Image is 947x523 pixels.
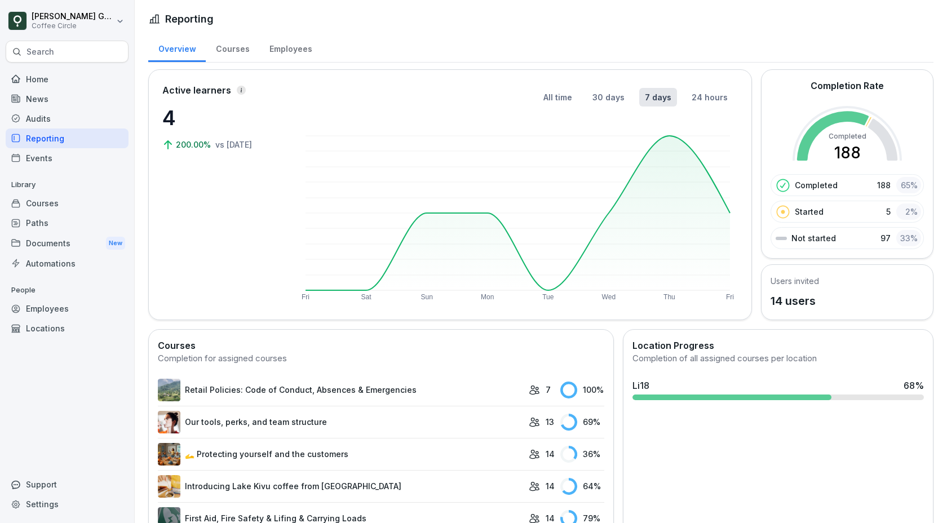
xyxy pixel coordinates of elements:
text: Thu [663,293,675,301]
p: 97 [880,232,891,244]
button: 30 days [587,88,630,107]
p: Active learners [162,83,231,97]
a: 🫴 Protecting yourself and the customers [158,443,523,466]
p: Started [795,206,824,218]
img: b6bm8nlnb9e4a66i6kerosil.png [158,443,180,466]
text: Wed [602,293,616,301]
a: Courses [6,193,129,213]
div: Li18 [632,379,649,392]
h5: Users invited [771,275,819,287]
img: aord19nnycsax6x70siwiz5b.png [158,411,180,433]
div: 100 % [560,382,604,398]
button: All time [538,88,578,107]
text: Fri [302,293,309,301]
img: xnjl35zklnarwuvej55hu61g.png [158,475,180,498]
a: Events [6,148,129,168]
a: Courses [206,33,259,62]
p: 4 [162,103,275,133]
a: Retail Policies: Code of Conduct, Absences & Emergencies [158,379,523,401]
p: 14 users [771,292,819,309]
a: Settings [6,494,129,514]
div: Documents [6,233,129,254]
a: Automations [6,254,129,273]
h1: Reporting [165,11,214,26]
text: Sun [421,293,432,301]
a: Li1868% [628,374,928,405]
p: Coffee Circle [32,22,114,30]
div: 2 % [896,203,921,220]
div: 69 % [560,414,604,431]
div: 65 % [896,177,921,193]
div: Support [6,475,129,494]
p: 188 [877,179,891,191]
a: Employees [6,299,129,318]
p: Completed [795,179,838,191]
p: 5 [886,206,891,218]
button: 24 hours [686,88,733,107]
h2: Location Progress [632,339,924,352]
a: Employees [259,33,322,62]
div: 33 % [896,230,921,246]
p: 7 [546,384,551,396]
p: 200.00% [176,139,213,150]
text: Fri [726,293,734,301]
text: Tue [542,293,554,301]
div: 64 % [560,478,604,495]
p: 14 [546,448,555,460]
h2: Completion Rate [811,79,884,92]
a: Overview [148,33,206,62]
p: Search [26,46,54,57]
a: Our tools, perks, and team structure [158,411,523,433]
text: Sat [361,293,372,301]
a: Home [6,69,129,89]
p: [PERSON_NAME] Grioui [32,12,114,21]
p: 13 [546,416,554,428]
button: 7 days [639,88,677,107]
div: Completion for assigned courses [158,352,604,365]
p: Library [6,176,129,194]
a: Reporting [6,128,129,148]
div: Completion of all assigned courses per location [632,352,924,365]
img: r4iv508g6r12c0i8kqe8gadw.png [158,379,180,401]
div: 36 % [560,446,604,463]
h2: Courses [158,339,604,352]
p: 14 [546,480,555,492]
a: News [6,89,129,109]
div: 68 % [904,379,924,392]
p: vs [DATE] [215,139,252,150]
a: DocumentsNew [6,233,129,254]
p: Not started [791,232,836,244]
div: New [106,237,125,250]
a: Paths [6,213,129,233]
p: People [6,281,129,299]
a: Locations [6,318,129,338]
text: Mon [481,293,494,301]
a: Audits [6,109,129,128]
a: Introducing Lake Kivu coffee from [GEOGRAPHIC_DATA] [158,475,523,498]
